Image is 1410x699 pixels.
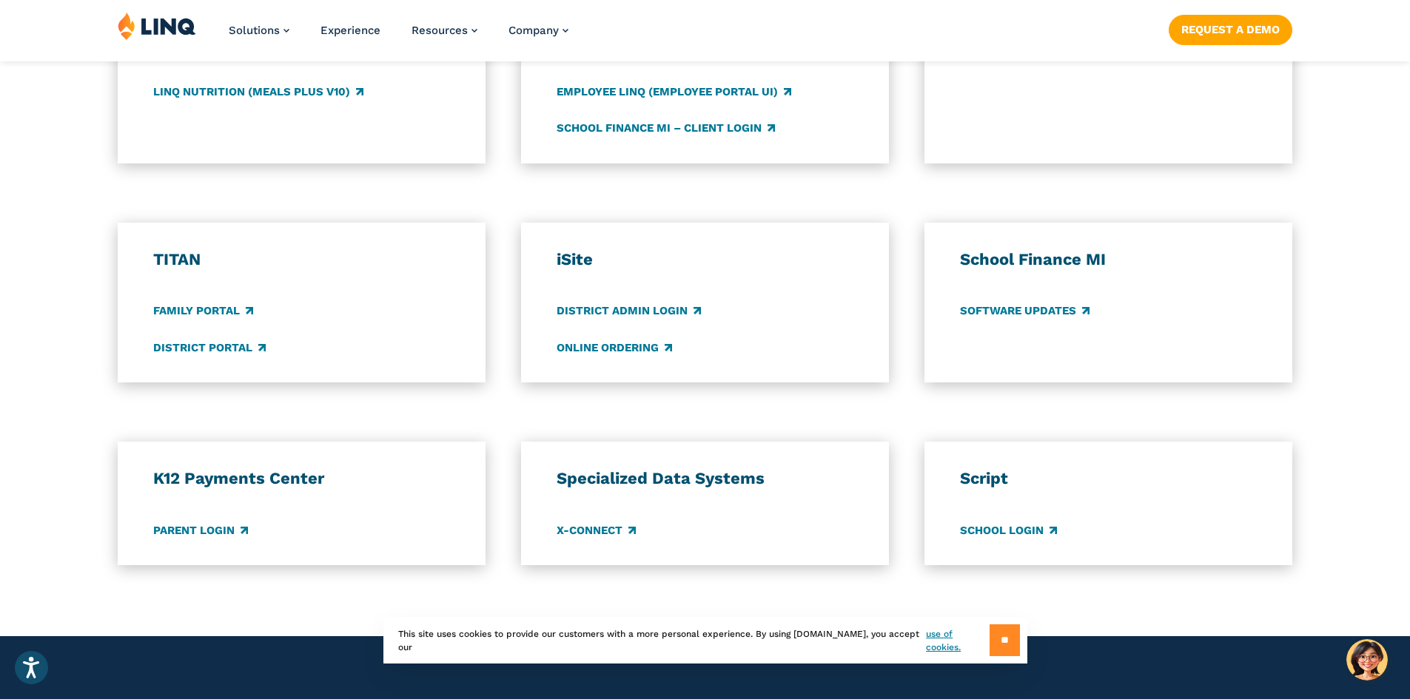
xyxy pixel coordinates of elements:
a: Request a Demo [1169,15,1292,44]
a: School Finance MI – Client Login [557,120,775,136]
img: LINQ | K‑12 Software [118,12,196,40]
a: Parent Login [153,522,248,538]
h3: TITAN [153,249,451,270]
a: School Login [960,522,1057,538]
a: Experience [320,24,380,37]
a: use of cookies. [926,627,989,654]
a: Employee LINQ (Employee Portal UI) [557,84,791,100]
h3: School Finance MI [960,249,1258,270]
a: District Portal [153,340,266,356]
a: Online Ordering [557,340,672,356]
a: Family Portal [153,303,253,320]
a: Company [508,24,568,37]
a: Resources [412,24,477,37]
h3: Script [960,468,1258,489]
h3: iSite [557,249,854,270]
span: Resources [412,24,468,37]
span: Company [508,24,559,37]
a: X-Connect [557,522,636,538]
div: This site uses cookies to provide our customers with a more personal experience. By using [DOMAIN... [383,617,1027,663]
nav: Primary Navigation [229,12,568,61]
a: District Admin Login [557,303,701,320]
button: Hello, have a question? Let’s chat. [1346,639,1388,681]
a: Software Updates [960,303,1090,320]
nav: Button Navigation [1169,12,1292,44]
a: Solutions [229,24,289,37]
h3: Specialized Data Systems [557,468,854,489]
span: Solutions [229,24,280,37]
a: LINQ Nutrition (Meals Plus v10) [153,84,363,100]
h3: K12 Payments Center [153,468,451,489]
